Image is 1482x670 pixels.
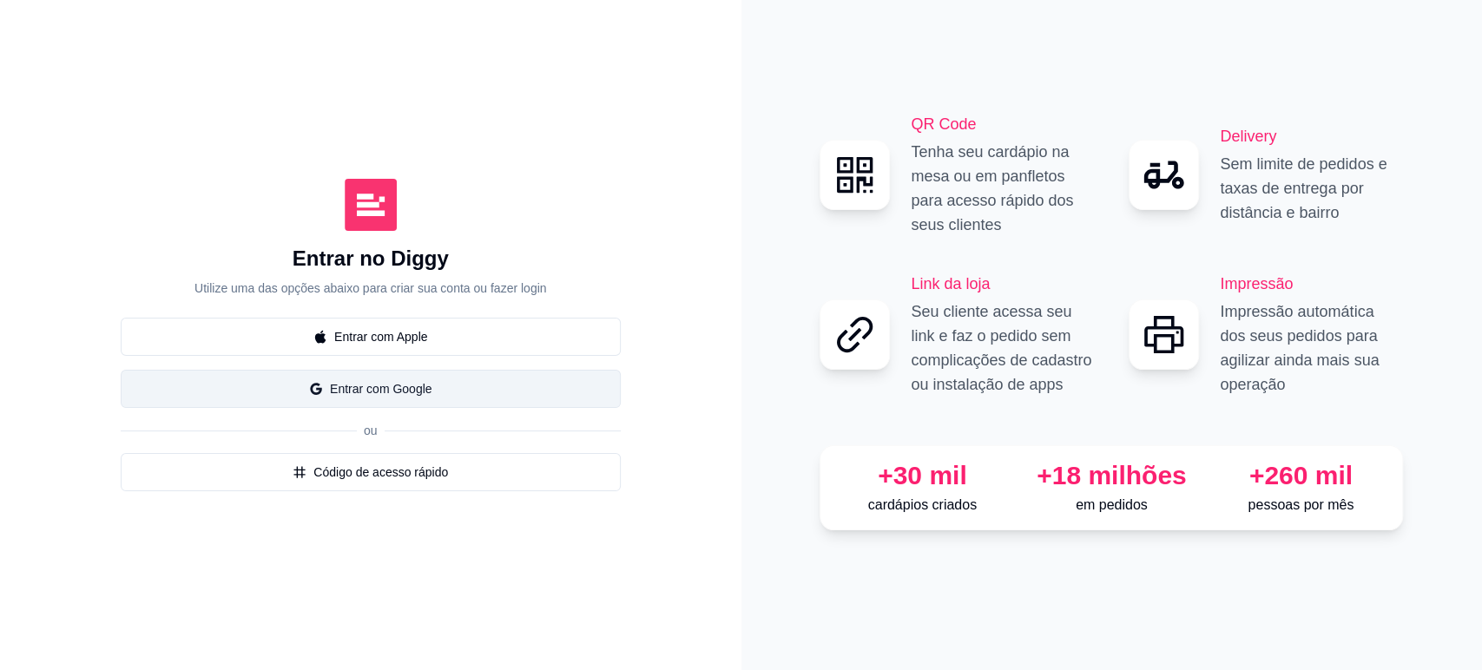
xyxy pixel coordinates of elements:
p: Tenha seu cardápio na mesa ou em panfletos para acesso rápido dos seus clientes [911,140,1094,237]
p: Sem limite de pedidos e taxas de entrega por distância e bairro [1220,152,1403,225]
button: googleEntrar com Google [121,370,621,408]
p: Impressão automática dos seus pedidos para agilizar ainda mais sua operação [1220,299,1403,397]
button: appleEntrar com Apple [121,318,621,356]
span: apple [313,330,327,344]
p: em pedidos [1024,495,1199,516]
span: google [309,382,323,396]
p: pessoas por mês [1213,495,1388,516]
h2: Impressão [1220,272,1403,296]
span: number [293,465,306,479]
h2: QR Code [911,112,1094,136]
div: +18 milhões [1024,460,1199,491]
div: +260 mil [1213,460,1388,491]
h1: Entrar no Diggy [293,245,449,273]
span: ou [357,424,385,437]
h2: Link da loja [911,272,1094,296]
h2: Delivery [1220,124,1403,148]
img: Diggy [345,179,397,231]
button: numberCódigo de acesso rápido [121,453,621,491]
p: Seu cliente acessa seu link e faz o pedido sem complicações de cadastro ou instalação de apps [911,299,1094,397]
p: cardápios criados [834,495,1010,516]
p: Utilize uma das opções abaixo para criar sua conta ou fazer login [194,279,546,297]
div: +30 mil [834,460,1010,491]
